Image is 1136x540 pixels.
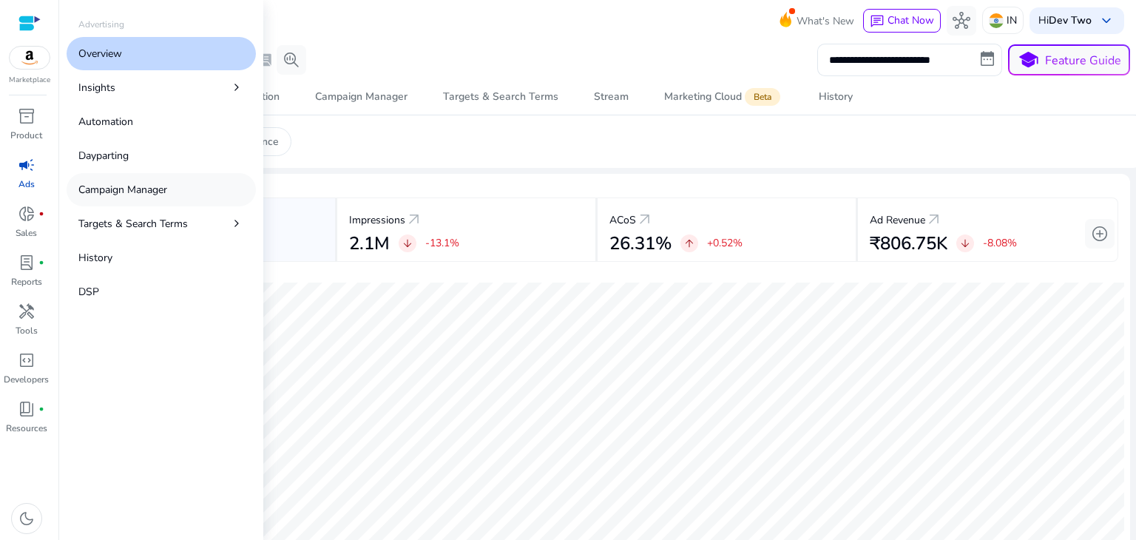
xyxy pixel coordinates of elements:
[18,510,35,527] span: dark_mode
[953,12,970,30] span: hub
[594,92,629,102] div: Stream
[1008,44,1130,75] button: schoolFeature Guide
[78,18,124,31] p: Advertising
[78,250,112,266] p: History
[38,211,44,217] span: fiber_manual_record
[636,211,654,229] a: arrow_outward
[4,373,49,386] p: Developers
[78,182,167,198] p: Campaign Manager
[983,238,1017,249] p: -8.08%
[11,275,42,288] p: Reports
[989,13,1004,28] img: in.svg
[1007,7,1017,33] p: IN
[707,238,743,249] p: +0.52%
[1091,225,1109,243] span: add_circle
[277,45,306,75] button: search_insights
[16,226,37,240] p: Sales
[870,233,947,254] h2: ₹806.75K
[947,6,976,36] button: hub
[405,211,423,229] a: arrow_outward
[664,91,783,103] div: Marketing Cloud
[959,237,971,249] span: arrow_downward
[870,14,885,29] span: chat
[349,233,390,254] h2: 2.1M
[349,212,405,228] p: Impressions
[18,205,35,223] span: donut_small
[1038,16,1092,26] p: Hi
[925,211,943,229] a: arrow_outward
[78,114,133,129] p: Automation
[425,238,459,249] p: -13.1%
[797,8,854,34] span: What's New
[1085,219,1115,249] button: add_circle
[283,51,300,69] span: search_insights
[18,178,35,191] p: Ads
[315,92,408,102] div: Campaign Manager
[609,233,672,254] h2: 26.31%
[819,92,853,102] div: History
[18,351,35,369] span: code_blocks
[683,237,695,249] span: arrow_upward
[18,303,35,320] span: handyman
[1049,13,1092,27] b: Dev Two
[16,324,38,337] p: Tools
[38,406,44,412] span: fiber_manual_record
[6,422,47,435] p: Resources
[229,80,244,95] span: chevron_right
[609,212,636,228] p: ACoS
[9,75,50,86] p: Marketplace
[10,47,50,69] img: amazon.svg
[1018,50,1039,71] span: school
[887,13,934,27] span: Chat Now
[863,9,941,33] button: chatChat Now
[402,237,413,249] span: arrow_downward
[38,260,44,266] span: fiber_manual_record
[1098,12,1115,30] span: keyboard_arrow_down
[78,80,115,95] p: Insights
[18,400,35,418] span: book_4
[1045,52,1121,70] p: Feature Guide
[78,284,99,300] p: DSP
[745,88,780,106] span: Beta
[18,254,35,271] span: lab_profile
[78,216,188,232] p: Targets & Search Terms
[259,53,274,67] span: lab_profile
[443,92,558,102] div: Targets & Search Terms
[78,148,129,163] p: Dayparting
[18,107,35,125] span: inventory_2
[229,216,244,231] span: chevron_right
[78,46,122,61] p: Overview
[870,212,925,228] p: Ad Revenue
[18,156,35,174] span: campaign
[10,129,42,142] p: Product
